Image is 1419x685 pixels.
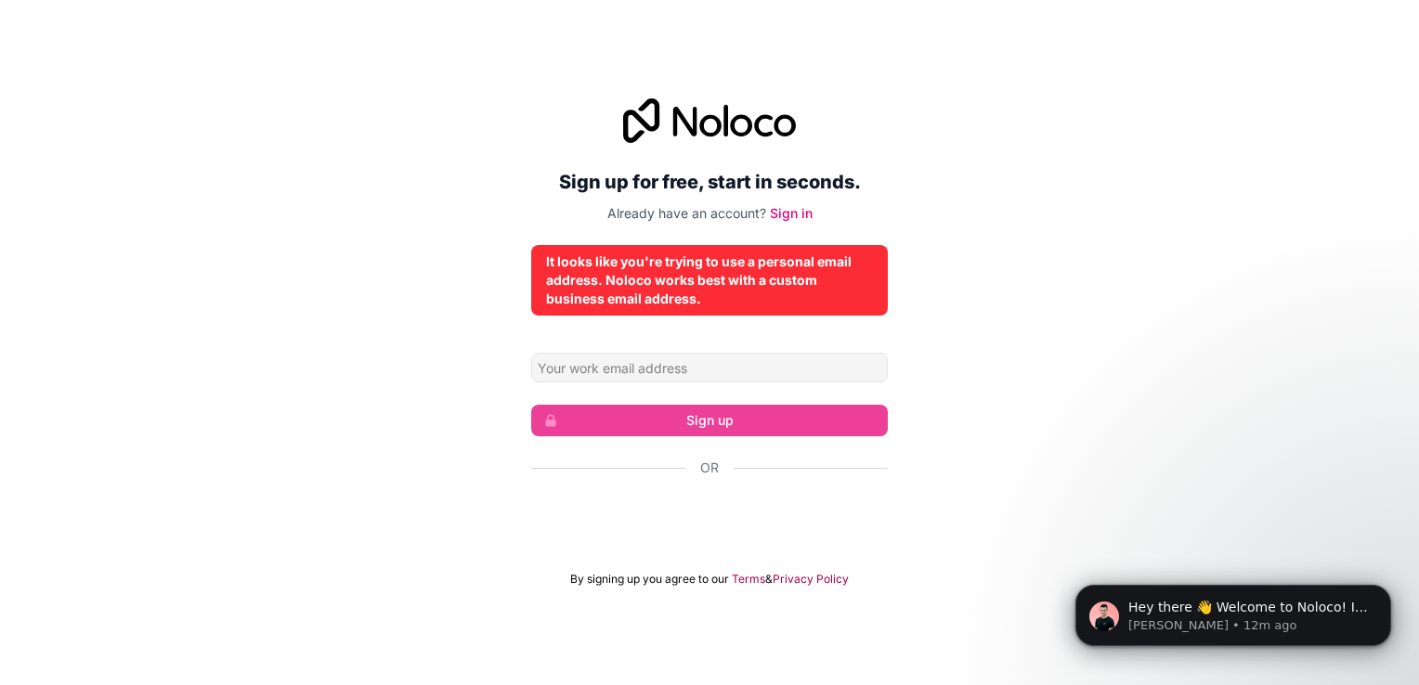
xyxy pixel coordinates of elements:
span: Already have an account? [607,205,766,221]
iframe: Sign in with Google Button [522,498,897,538]
span: Or [700,459,719,477]
div: It looks like you're trying to use a personal email address. Noloco works best with a custom busi... [546,252,873,308]
span: By signing up you agree to our [570,572,729,587]
h2: Sign up for free, start in seconds. [531,165,888,199]
input: Email address [531,353,888,382]
a: Privacy Policy [773,572,849,587]
span: & [765,572,773,587]
iframe: Intercom notifications message [1048,546,1419,676]
a: Terms [732,572,765,587]
a: Sign in [770,205,813,221]
button: Sign up [531,405,888,436]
